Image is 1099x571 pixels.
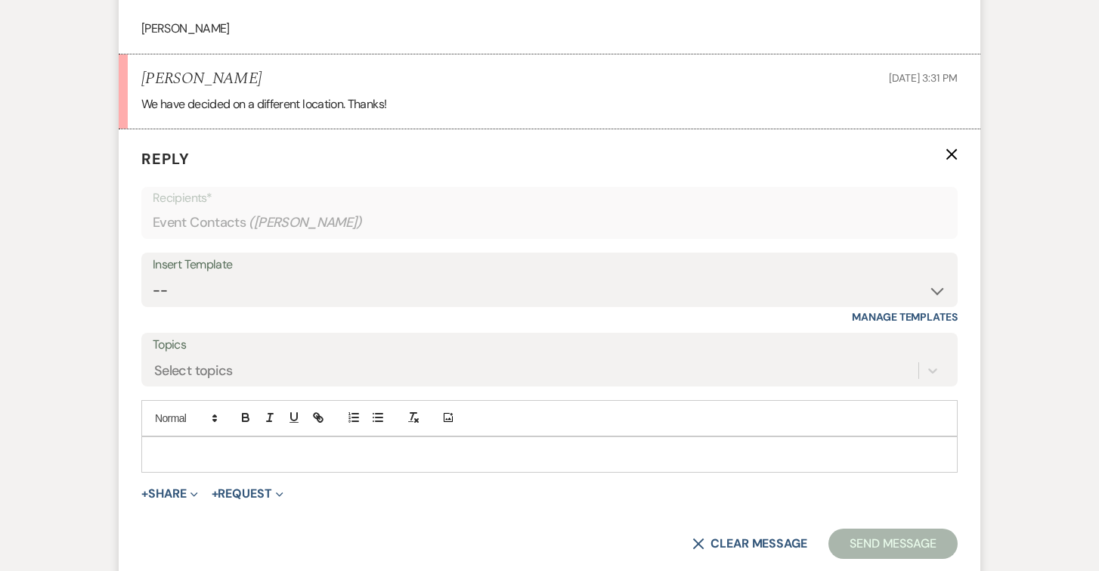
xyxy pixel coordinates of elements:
[153,334,946,356] label: Topics
[141,70,262,88] h5: [PERSON_NAME]
[153,188,946,208] p: Recipients*
[141,488,148,500] span: +
[141,149,190,169] span: Reply
[153,254,946,276] div: Insert Template
[249,213,362,233] span: ( [PERSON_NAME] )
[212,488,218,500] span: +
[154,360,233,380] div: Select topics
[852,310,958,324] a: Manage Templates
[889,71,958,85] span: [DATE] 3:31 PM
[692,538,807,550] button: Clear message
[212,488,283,500] button: Request
[141,488,198,500] button: Share
[828,529,958,559] button: Send Message
[141,19,958,39] p: [PERSON_NAME]
[141,95,958,114] p: We have decided on a different location. Thanks!
[153,208,946,237] div: Event Contacts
